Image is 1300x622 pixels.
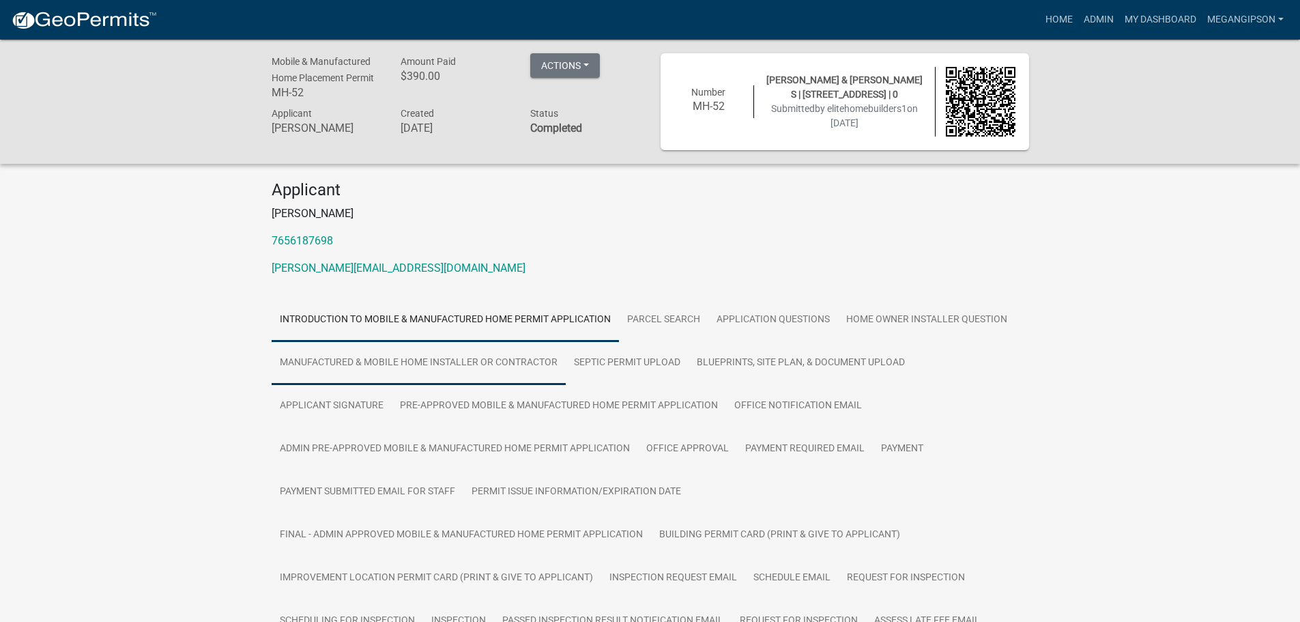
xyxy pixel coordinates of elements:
a: Admin [1078,7,1119,33]
span: Mobile & Manufactured Home Placement Permit [272,56,374,83]
h6: MH-52 [272,86,381,99]
a: Septic Permit Upload [566,341,689,385]
a: [PERSON_NAME][EMAIL_ADDRESS][DOMAIN_NAME] [272,261,525,274]
span: by elitehomebuilders1 [815,103,907,114]
h4: Applicant [272,180,1029,200]
span: Applicant [272,108,312,119]
a: Blueprints, Site Plan, & Document Upload [689,341,913,385]
button: Actions [530,53,600,78]
p: [PERSON_NAME] [272,206,1029,222]
a: Admin Pre-Approved Mobile & Manufactured Home Permit Application [272,427,638,471]
a: Pre-Approved Mobile & Manufactured Home Permit Application [392,384,726,428]
a: Introduction to Mobile & Manufactured Home Permit Application [272,298,619,342]
a: My Dashboard [1119,7,1202,33]
a: Home [1040,7,1078,33]
a: Home Owner Installer Question [838,298,1015,342]
span: Created [401,108,434,119]
h6: $390.00 [401,70,510,83]
a: Office Notification Email [726,384,870,428]
a: Payment Required Email [737,427,873,471]
strong: Completed [530,122,582,135]
a: Schedule Email [745,556,839,600]
a: Parcel search [619,298,708,342]
a: Request for Inspection [839,556,973,600]
a: Permit Issue Information/Expiration Date [463,470,689,514]
a: 7656187698 [272,234,333,247]
h6: [DATE] [401,122,510,135]
span: Number [691,87,725,98]
a: Applicant Signature [272,384,392,428]
span: Amount Paid [401,56,456,67]
span: Submitted on [DATE] [771,103,918,128]
a: Inspection Request Email [601,556,745,600]
a: Application Questions [708,298,838,342]
a: Improvement Location Permit Card (Print & Give to Applicant) [272,556,601,600]
a: Manufactured & Mobile Home Installer or Contractor [272,341,566,385]
a: Office Approval [638,427,737,471]
a: Payment Submitted Email for Staff [272,470,463,514]
img: QR code [946,67,1015,137]
span: [PERSON_NAME] & [PERSON_NAME] S | [STREET_ADDRESS] | 0 [766,74,923,100]
a: FINAL - Admin Approved Mobile & Manufactured Home Permit Application [272,513,651,557]
h6: MH-52 [674,100,744,113]
a: Building Permit Card (Print & Give to Applicant) [651,513,908,557]
a: Payment [873,427,931,471]
span: Status [530,108,558,119]
h6: [PERSON_NAME] [272,122,381,135]
a: megangipson [1202,7,1289,33]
